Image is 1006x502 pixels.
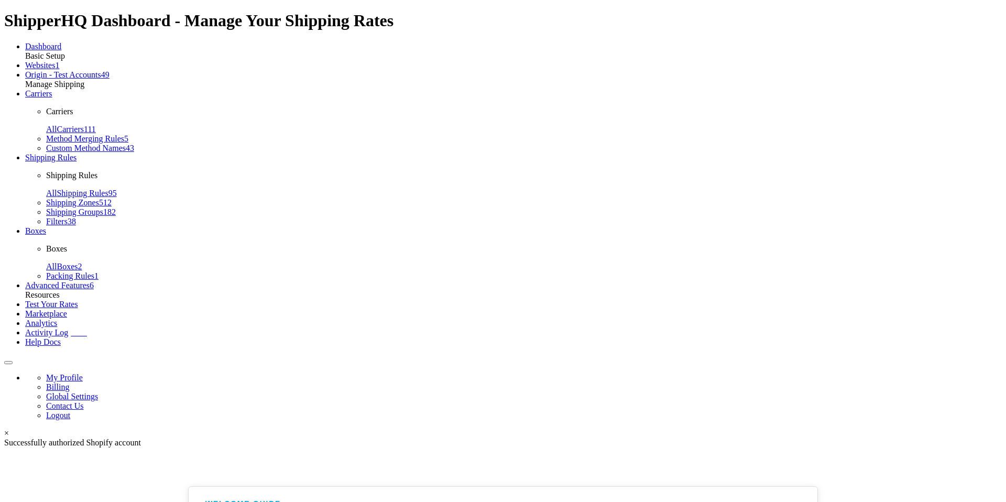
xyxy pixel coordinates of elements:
p: Shipping Rules [46,171,1002,180]
span: Shipping Zones [46,198,99,207]
span: 6 [90,281,94,290]
span: Custom Method Names [46,144,126,152]
a: AllCarriers111 [46,125,96,134]
a: AllShipping Rules95 [46,189,117,198]
li: [object Object] [25,328,1002,337]
div: Basic Setup [25,51,1002,61]
a: Advanced Features6 [25,281,94,290]
li: Carriers [25,89,1002,153]
a: Carriers [25,89,52,98]
span: 2 [78,262,82,271]
a: Global Settings [46,392,98,401]
span: Activity Log [25,328,90,337]
span: Shipping Groups [46,208,103,216]
h1: ShipperHQ Dashboard - Manage Your Shipping Rates [4,11,1002,30]
a: Logout [46,411,70,420]
li: Contact Us [46,401,1002,411]
a: Billing [46,383,69,391]
li: Global Settings [46,392,1002,401]
a: Custom Method Names43 [46,144,134,152]
a: Shipping Zones512 [46,198,112,207]
a: Help Docs [25,337,61,346]
li: Shipping Groups [46,208,1002,217]
a: Method Merging Rules5 [46,134,128,143]
a: Analytics [25,319,57,328]
a: Boxes [25,226,46,235]
li: Logout [46,411,1002,420]
span: Method Merging Rules [46,134,124,143]
a: My Profile [46,373,83,382]
a: Marketplace [25,309,67,318]
li: Advanced Features [25,281,1002,290]
li: Help Docs [25,337,1002,347]
li: Shipping Zones [46,198,1002,208]
span: Advanced Features [25,281,90,290]
li: Origin - Test Accounts [25,70,1002,80]
a: Websites1 [25,61,59,70]
span: Packing Rules [46,271,94,280]
a: AllBoxes2 [46,262,82,271]
div: Manage Shipping [25,80,1002,89]
span: Origin - Test Accounts [25,70,101,79]
a: Dashboard [25,42,61,51]
li: Billing [46,383,1002,392]
li: Packing Rules [46,271,1002,281]
a: Activity LogNEW [25,328,90,337]
span: 1 [55,61,59,70]
span: 5 [124,134,128,143]
a: Shipping Groups182 [46,208,116,216]
span: NEW [71,330,90,336]
li: Websites [25,61,1002,70]
span: 512 [99,198,112,207]
span: 49 [101,70,110,79]
a: Origin - Test Accounts49 [25,70,110,79]
span: All Carriers [46,125,84,134]
li: Custom Method Names [46,144,1002,153]
li: Dashboard [25,42,1002,51]
span: 38 [68,217,76,226]
p: Carriers [46,107,1002,116]
li: Test Your Rates [25,300,1002,309]
span: All Boxes [46,262,78,271]
span: 95 [108,189,117,198]
li: Shipping Rules [25,153,1002,226]
div: Resources [25,290,1002,300]
a: × [4,429,9,438]
li: My Profile [46,373,1002,383]
span: 182 [103,208,116,216]
span: Filters [46,217,68,226]
a: Contact Us [46,401,84,410]
li: Filters [46,217,1002,226]
button: Open Resource Center [4,361,13,364]
span: Websites [25,61,55,70]
span: 43 [126,144,134,152]
a: Test Your Rates [25,300,78,309]
a: Shipping Rules [25,153,76,162]
span: 1 [94,271,99,280]
span: All Shipping Rules [46,189,108,198]
li: Analytics [25,319,1002,328]
span: 111 [84,125,96,134]
a: Filters38 [46,217,76,226]
li: Boxes [25,226,1002,281]
li: Method Merging Rules [46,134,1002,144]
a: Packing Rules1 [46,271,99,280]
div: Successfully authorized Shopify account [4,438,1002,448]
p: Boxes [46,244,1002,254]
li: Marketplace [25,309,1002,319]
